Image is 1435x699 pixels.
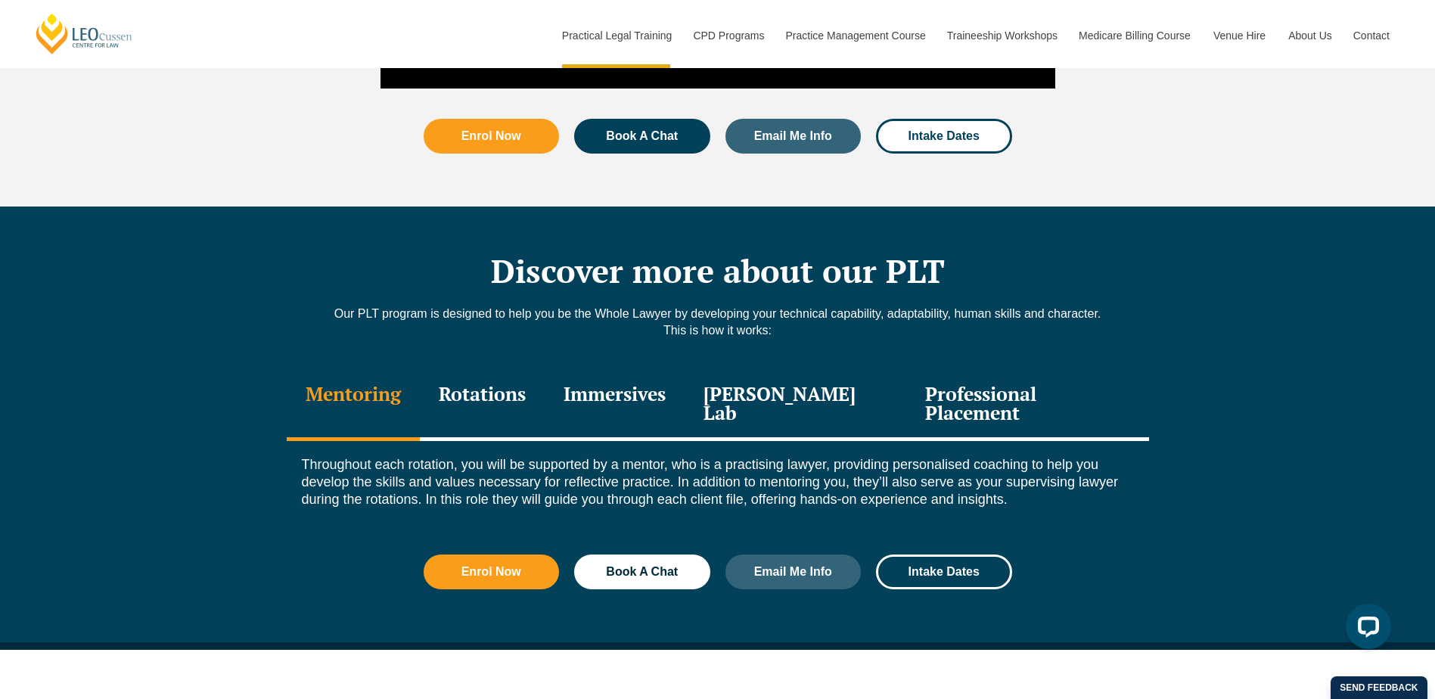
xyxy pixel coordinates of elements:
[545,369,685,441] div: Immersives
[287,306,1149,354] div: Our PLT program is designed to help you be the Whole Lawyer by developing your technical capabili...
[1202,3,1277,68] a: Venue Hire
[424,555,560,589] a: Enrol Now
[287,369,420,441] div: Mentoring
[1067,3,1202,68] a: Medicare Billing Course
[1334,598,1397,661] iframe: LiveChat chat widget
[725,119,862,154] a: Email Me Info
[287,252,1149,290] h2: Discover more about our PLT
[754,566,832,578] span: Email Me Info
[1277,3,1342,68] a: About Us
[682,3,774,68] a: CPD Programs
[906,369,1148,441] div: Professional Placement
[775,3,936,68] a: Practice Management Course
[1342,3,1401,68] a: Contact
[754,130,832,142] span: Email Me Info
[909,130,980,142] span: Intake Dates
[909,566,980,578] span: Intake Dates
[551,3,682,68] a: Practical Legal Training
[574,555,710,589] a: Book A Chat
[424,119,560,154] a: Enrol Now
[876,119,1012,154] a: Intake Dates
[420,369,545,441] div: Rotations
[685,369,907,441] div: [PERSON_NAME] Lab
[725,555,862,589] a: Email Me Info
[34,12,135,55] a: [PERSON_NAME] Centre for Law
[606,566,678,578] span: Book A Chat
[302,456,1134,509] p: Throughout each rotation, you will be supported by a mentor, who is a practising lawyer, providin...
[461,130,521,142] span: Enrol Now
[936,3,1067,68] a: Traineeship Workshops
[876,555,1012,589] a: Intake Dates
[574,119,710,154] a: Book A Chat
[461,566,521,578] span: Enrol Now
[606,130,678,142] span: Book A Chat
